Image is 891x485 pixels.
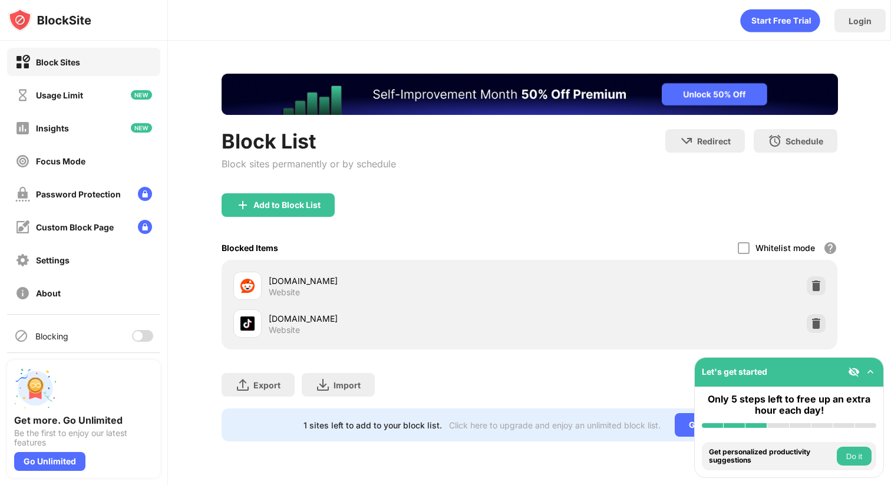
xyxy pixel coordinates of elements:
img: block-on.svg [15,55,30,70]
div: Custom Block Page [36,222,114,232]
img: new-icon.svg [131,123,152,133]
img: new-icon.svg [131,90,152,100]
div: Insights [36,123,69,133]
img: logo-blocksite.svg [8,8,91,32]
div: Focus Mode [36,156,85,166]
img: customize-block-page-off.svg [15,220,30,235]
div: Schedule [786,136,823,146]
img: focus-off.svg [15,154,30,169]
div: Usage Limit [36,90,83,100]
div: Be the first to enjoy our latest features [14,428,153,447]
div: Go Unlimited [14,452,85,471]
iframe: Banner [222,74,838,115]
div: Login [849,16,872,26]
img: about-off.svg [15,286,30,301]
div: Import [334,380,361,390]
div: Click here to upgrade and enjoy an unlimited block list. [449,420,661,430]
div: Block List [222,129,396,153]
button: Do it [837,447,872,466]
div: Add to Block List [253,200,321,210]
div: Get more. Go Unlimited [14,414,153,426]
div: animation [740,9,820,32]
div: [DOMAIN_NAME] [269,312,530,325]
img: push-unlimited.svg [14,367,57,410]
img: lock-menu.svg [138,187,152,201]
img: time-usage-off.svg [15,88,30,103]
div: Redirect [697,136,731,146]
div: Let's get started [702,367,767,377]
div: Only 5 steps left to free up an extra hour each day! [702,394,876,416]
div: Password Protection [36,189,121,199]
div: Block Sites [36,57,80,67]
img: settings-off.svg [15,253,30,268]
div: About [36,288,61,298]
div: Block sites permanently or by schedule [222,158,396,170]
img: blocking-icon.svg [14,329,28,343]
div: Settings [36,255,70,265]
div: Website [269,325,300,335]
div: Export [253,380,280,390]
img: insights-off.svg [15,121,30,136]
img: eye-not-visible.svg [848,366,860,378]
div: Website [269,287,300,298]
div: Go Unlimited [675,413,755,437]
div: 1 sites left to add to your block list. [303,420,442,430]
div: Blocked Items [222,243,278,253]
img: favicons [240,316,255,331]
img: omni-setup-toggle.svg [864,366,876,378]
img: favicons [240,279,255,293]
div: [DOMAIN_NAME] [269,275,530,287]
div: Get personalized productivity suggestions [709,448,834,465]
div: Whitelist mode [755,243,815,253]
img: lock-menu.svg [138,220,152,234]
div: Blocking [35,331,68,341]
img: password-protection-off.svg [15,187,30,202]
